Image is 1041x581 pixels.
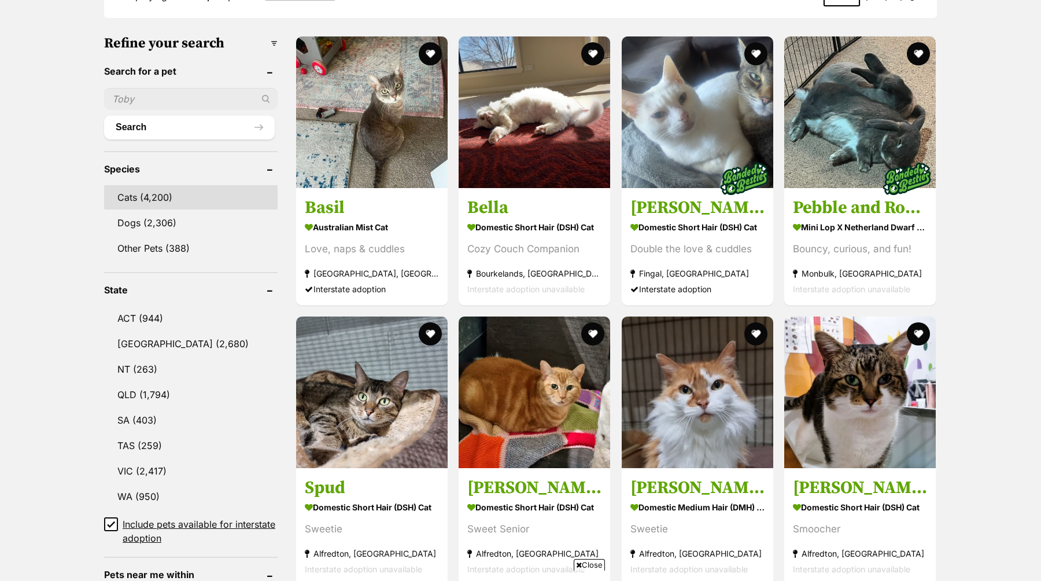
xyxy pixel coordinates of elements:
h3: Spud [305,477,439,499]
strong: Bourkelands, [GEOGRAPHIC_DATA] [467,266,601,281]
header: Search for a pet [104,66,278,76]
button: favourite [582,42,605,65]
img: Spud - Domestic Short Hair (DSH) Cat [296,317,448,468]
span: Interstate adoption unavailable [793,564,910,574]
button: favourite [744,42,767,65]
img: Amelia - Domestic Short Hair (DSH) Cat [459,317,610,468]
a: Other Pets (388) [104,236,278,260]
strong: Alfredton, [GEOGRAPHIC_DATA] [467,546,601,561]
img: Elia - Domestic Medium Hair (DMH) Cat [622,317,773,468]
img: Basil - Australian Mist Cat [296,36,448,188]
a: [PERSON_NAME] & [PERSON_NAME] Domestic Short Hair (DSH) Cat Double the love & cuddles Fingal, [GE... [622,188,773,306]
img: Pebble and Rocky - Mini Lop x Netherland Dwarf Rabbit [784,36,936,188]
a: Cats (4,200) [104,185,278,209]
img: Finn & Rudy - Domestic Short Hair (DSH) Cat [622,36,773,188]
h3: Bella [467,197,601,219]
div: Interstate adoption [305,281,439,297]
img: Bella - Domestic Short Hair (DSH) Cat [459,36,610,188]
div: Smoocher [793,521,927,537]
a: NT (263) [104,357,278,381]
div: Interstate adoption [630,281,765,297]
h3: Refine your search [104,35,278,52]
header: State [104,285,278,295]
strong: Australian Mist Cat [305,219,439,236]
header: Pets near me within [104,569,278,580]
a: Bella Domestic Short Hair (DSH) Cat Cozy Couch Companion Bourkelands, [GEOGRAPHIC_DATA] Interstat... [459,188,610,306]
div: Sweet Senior [467,521,601,537]
a: Basil Australian Mist Cat Love, naps & cuddles [GEOGRAPHIC_DATA], [GEOGRAPHIC_DATA] Interstate ad... [296,188,448,306]
strong: Alfredton, [GEOGRAPHIC_DATA] [793,546,927,561]
a: Pebble and Rocky Mini Lop x Netherland Dwarf Rabbit Bouncy, curious, and fun! Monbulk, [GEOGRAPHI... [784,188,936,306]
strong: Alfredton, [GEOGRAPHIC_DATA] [630,546,765,561]
h3: Pebble and Rocky [793,197,927,219]
span: Close [574,559,605,571]
strong: Domestic Short Hair (DSH) Cat [467,499,601,516]
strong: Alfredton, [GEOGRAPHIC_DATA] [305,546,439,561]
a: SA (403) [104,408,278,432]
a: VIC (2,417) [104,459,278,483]
button: favourite [907,322,930,345]
strong: Domestic Short Hair (DSH) Cat [793,499,927,516]
a: WA (950) [104,484,278,509]
header: Species [104,164,278,174]
h3: [PERSON_NAME] [630,477,765,499]
strong: Domestic Short Hair (DSH) Cat [305,499,439,516]
h3: Basil [305,197,439,219]
strong: Domestic Short Hair (DSH) Cat [467,219,601,236]
button: favourite [582,322,605,345]
img: bonded besties [715,150,773,208]
strong: Mini Lop x Netherland Dwarf Rabbit [793,219,927,236]
div: Cozy Couch Companion [467,241,601,257]
h3: [PERSON_NAME] [467,477,601,499]
span: Interstate adoption unavailable [305,564,422,574]
span: Interstate adoption unavailable [630,564,748,574]
button: favourite [419,322,442,345]
a: QLD (1,794) [104,383,278,407]
a: [GEOGRAPHIC_DATA] (2,680) [104,332,278,356]
button: Search [104,116,275,139]
div: Sweetie [305,521,439,537]
div: Double the love & cuddles [630,241,765,257]
a: Include pets available for interstate adoption [104,517,278,545]
button: favourite [907,42,930,65]
strong: Monbulk, [GEOGRAPHIC_DATA] [793,266,927,281]
span: Include pets available for interstate adoption [123,517,278,545]
button: favourite [744,322,767,345]
strong: [GEOGRAPHIC_DATA], [GEOGRAPHIC_DATA] [305,266,439,281]
img: bonded besties [878,150,936,208]
div: Sweetie [630,521,765,537]
input: Toby [104,88,278,110]
div: Bouncy, curious, and fun! [793,241,927,257]
strong: Domestic Short Hair (DSH) Cat [630,219,765,236]
h3: [PERSON_NAME] & [PERSON_NAME] [630,197,765,219]
span: Interstate adoption unavailable [467,284,585,294]
a: Dogs (2,306) [104,211,278,235]
img: Francis - Domestic Short Hair (DSH) Cat [784,317,936,468]
h3: [PERSON_NAME] [793,477,927,499]
button: favourite [419,42,442,65]
strong: Fingal, [GEOGRAPHIC_DATA] [630,266,765,281]
strong: Domestic Medium Hair (DMH) Cat [630,499,765,516]
div: Love, naps & cuddles [305,241,439,257]
span: Interstate adoption unavailable [467,564,585,574]
a: ACT (944) [104,306,278,330]
span: Interstate adoption unavailable [793,284,910,294]
a: TAS (259) [104,433,278,458]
